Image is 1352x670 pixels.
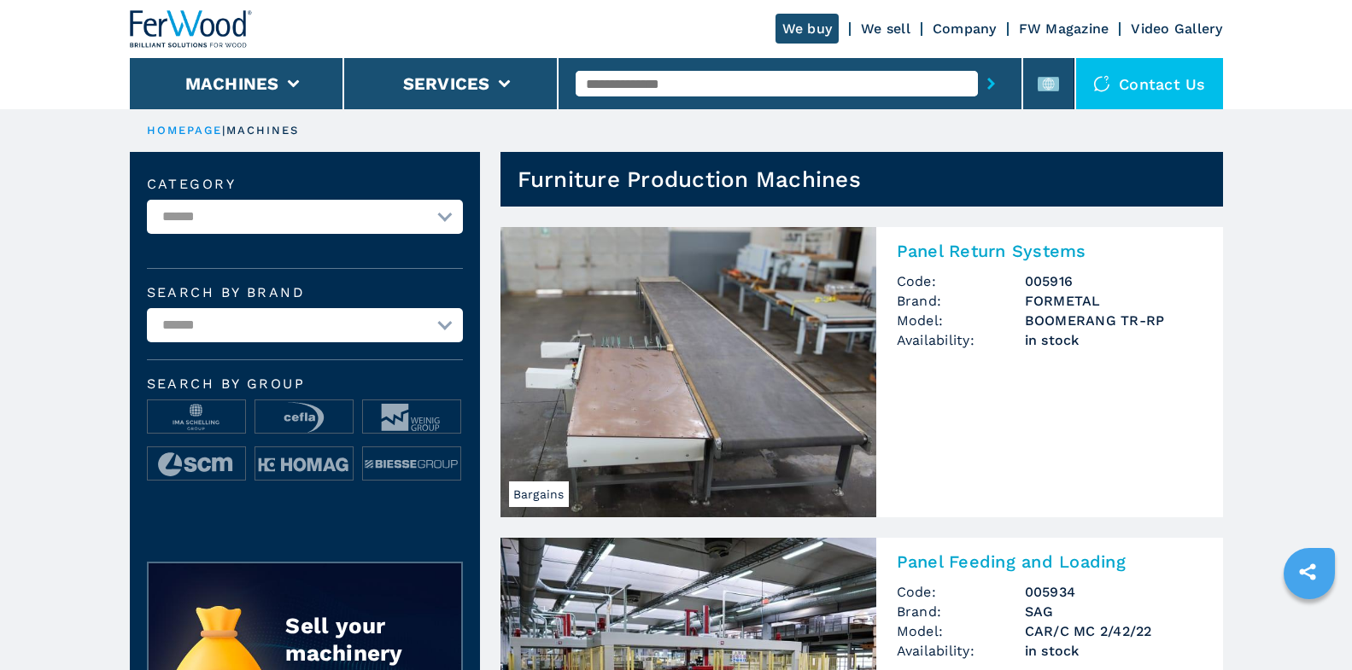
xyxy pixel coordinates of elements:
span: Brand: [897,291,1025,311]
a: We sell [861,20,910,37]
span: Model: [897,621,1025,641]
a: We buy [775,14,840,44]
img: image [148,400,245,434]
span: Availability: [897,641,1025,661]
button: Services [403,73,490,94]
span: Search by group [147,377,463,391]
span: in stock [1025,641,1203,661]
img: image [363,447,460,481]
a: Company [933,20,997,37]
h3: 005916 [1025,271,1203,291]
label: Search by brand [147,286,463,300]
span: Model: [897,311,1025,330]
span: Bargains [509,481,569,507]
button: Machines [185,73,279,94]
button: submit-button [978,64,1004,103]
a: FW Magazine [1019,20,1109,37]
p: machines [226,123,300,138]
img: image [255,400,353,434]
h3: CAR/C MC 2/42/22 [1025,621,1203,641]
div: Contact us [1076,58,1223,109]
span: Brand: [897,602,1025,621]
img: image [255,447,353,481]
a: sharethis [1286,551,1329,593]
a: Video Gallery [1131,20,1222,37]
img: Panel Return Systems FORMETAL BOOMERANG TR-RP [500,227,876,517]
h3: 005934 [1025,582,1203,602]
img: Ferwood [130,10,253,48]
img: image [363,400,460,434]
span: Availability: [897,330,1025,350]
a: HOMEPAGE [147,124,223,137]
h3: SAG [1025,602,1203,621]
a: Panel Return Systems FORMETAL BOOMERANG TR-RPBargainsPanel Return SystemsCode:005916Brand:FORMETA... [500,227,1223,517]
span: Code: [897,582,1025,602]
img: Contact us [1093,75,1110,92]
span: in stock [1025,330,1203,350]
h2: Panel Return Systems [897,241,1203,261]
img: image [148,447,245,481]
h3: BOOMERANG TR-RP [1025,311,1203,330]
h1: Furniture Production Machines [518,166,861,193]
iframe: Chat [1279,593,1339,657]
h3: FORMETAL [1025,291,1203,311]
label: Category [147,178,463,191]
span: Code: [897,271,1025,291]
span: | [222,124,225,137]
h2: Panel Feeding and Loading [897,551,1203,572]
